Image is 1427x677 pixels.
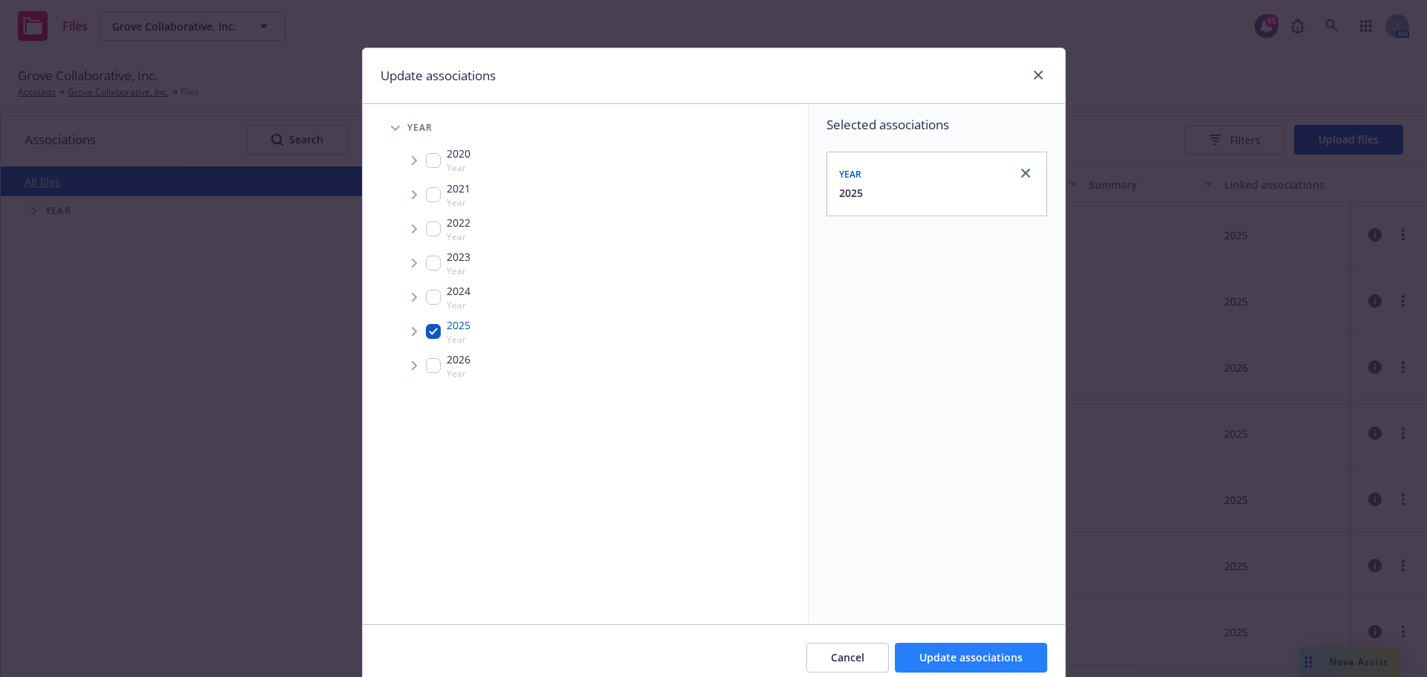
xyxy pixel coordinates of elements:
span: Update associations [919,650,1023,664]
button: Update associations [895,643,1047,673]
span: Selected associations [826,116,1047,134]
span: 2024 [447,283,470,299]
button: Cancel [806,643,889,673]
span: 2021 [447,181,470,196]
span: Year [839,168,862,181]
span: 2020 [447,146,470,161]
span: 2026 [447,352,470,367]
span: Cancel [831,650,864,664]
span: Year [447,230,470,243]
h1: Update associations [381,66,496,85]
span: Year [447,196,470,209]
span: Year [407,123,433,132]
div: Tree Example [363,113,808,383]
span: Year [447,367,470,380]
span: 2022 [447,215,470,230]
span: Year [447,265,470,277]
span: Year [447,299,470,311]
span: Year [447,333,470,346]
a: close [1017,164,1035,182]
span: Year [447,161,470,174]
a: close [1029,66,1047,84]
span: 2025 [447,317,470,333]
button: 2025 [839,185,863,201]
span: 2023 [447,249,470,265]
